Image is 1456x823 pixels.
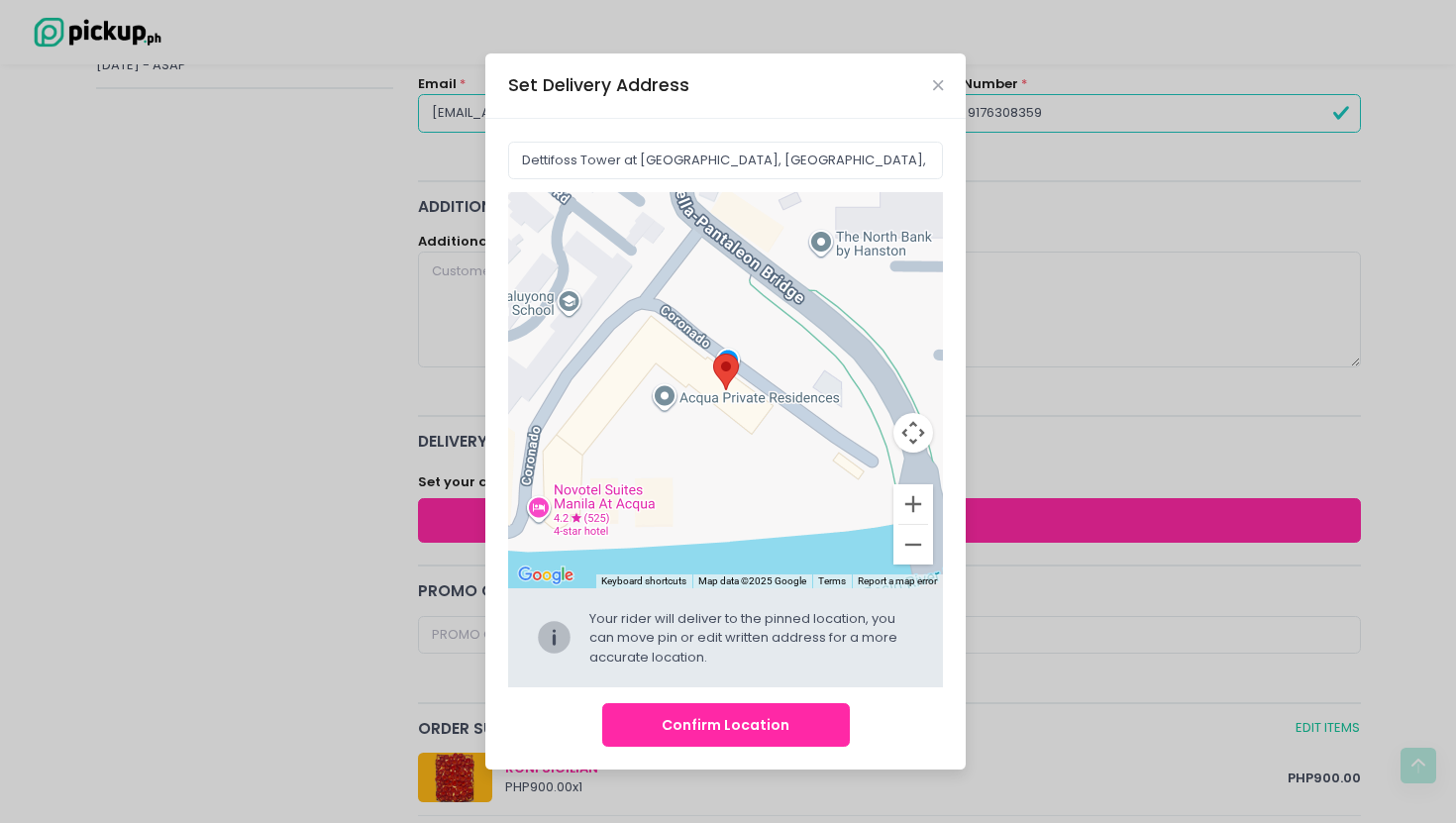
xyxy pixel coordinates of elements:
[508,142,944,179] input: Delivery Address
[893,413,933,453] button: Map camera controls
[698,575,806,586] span: Map data ©2025 Google
[601,574,686,588] button: Keyboard shortcuts
[508,72,689,98] div: Set Delivery Address
[513,563,578,588] img: Google
[893,484,933,524] button: Zoom in
[818,575,846,586] a: Terms (opens in new tab)
[893,525,933,565] button: Zoom out
[858,575,937,586] a: Report a map error
[589,609,916,668] div: Your rider will deliver to the pinned location, you can move pin or edit written address for a mo...
[513,563,578,588] a: Open this area in Google Maps (opens a new window)
[602,703,850,748] button: Confirm Location
[933,80,943,90] button: Close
